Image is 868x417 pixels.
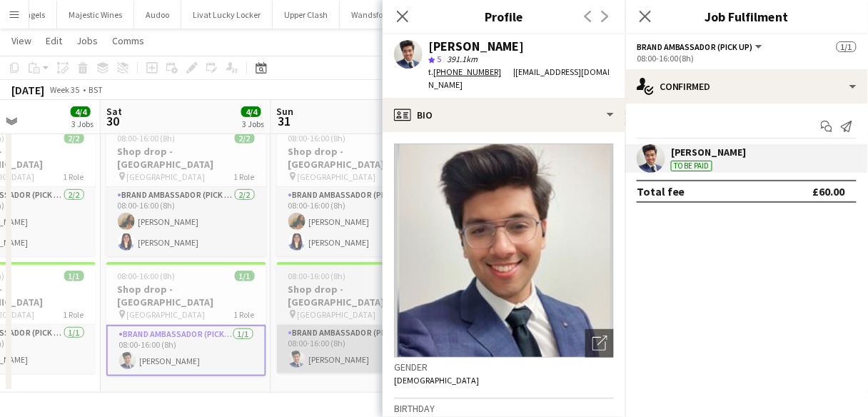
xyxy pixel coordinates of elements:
[277,262,437,373] app-job-card: 08:00-16:00 (8h)1/1Shop drop - [GEOGRAPHIC_DATA] [GEOGRAPHIC_DATA]1 RoleBrand Ambassador (Pick up...
[46,34,62,47] span: Edit
[277,283,437,308] h3: Shop drop - [GEOGRAPHIC_DATA]
[234,309,255,320] span: 1 Role
[241,106,261,117] span: 4/4
[433,66,513,77] a: [PHONE_NUMBER]
[394,361,614,373] h3: Gender
[127,309,206,320] span: [GEOGRAPHIC_DATA]
[298,309,376,320] span: [GEOGRAPHIC_DATA]
[76,34,98,47] span: Jobs
[89,84,103,95] div: BST
[235,133,255,144] span: 2/2
[277,325,437,373] app-card-role: Brand Ambassador (Pick up)1/108:00-16:00 (8h)[PERSON_NAME]
[288,271,346,281] span: 08:00-16:00 (8h)
[106,145,266,171] h3: Shop drop - [GEOGRAPHIC_DATA]
[637,184,685,199] div: Total fee
[64,309,84,320] span: 1 Role
[118,133,176,144] span: 08:00-16:00 (8h)
[671,161,712,171] div: To be paid
[671,146,747,159] div: [PERSON_NAME]
[637,53,857,64] div: 08:00-16:00 (8h)
[64,133,84,144] span: 2/2
[277,124,437,256] app-job-card: 08:00-16:00 (8h)2/2Shop drop - [GEOGRAPHIC_DATA] [GEOGRAPHIC_DATA]1 RoleBrand Ambassador (Pick up...
[71,31,104,50] a: Jobs
[40,31,68,50] a: Edit
[837,41,857,52] span: 1/1
[340,1,418,29] button: Wandsford B2B
[394,144,614,358] img: Crew avatar or photo
[585,329,614,358] div: Open photos pop-in
[242,119,264,129] div: 3 Jobs
[11,83,44,97] div: [DATE]
[428,40,524,53] div: [PERSON_NAME]
[277,187,437,256] app-card-role: Brand Ambassador (Pick up)2/208:00-16:00 (8h)[PERSON_NAME][PERSON_NAME]
[437,54,441,64] span: 5
[118,271,176,281] span: 08:00-16:00 (8h)
[288,133,346,144] span: 08:00-16:00 (8h)
[106,105,122,118] span: Sat
[273,1,340,29] button: Upper Clash
[235,271,255,281] span: 1/1
[383,7,625,26] h3: Profile
[106,124,266,256] app-job-card: 08:00-16:00 (8h)2/2Shop drop - [GEOGRAPHIC_DATA] [GEOGRAPHIC_DATA]1 RoleBrand Ambassador (Pick up...
[57,1,134,29] button: Majestic Wines
[106,187,266,256] app-card-role: Brand Ambassador (Pick up)2/208:00-16:00 (8h)[PERSON_NAME][PERSON_NAME]
[625,7,868,26] h3: Job Fulfilment
[64,171,84,182] span: 1 Role
[104,113,122,129] span: 30
[428,66,513,79] div: t.
[637,41,764,52] button: Brand Ambassador (Pick up)
[11,34,31,47] span: View
[106,325,266,376] app-card-role: Brand Ambassador (Pick up)1/108:00-16:00 (8h)[PERSON_NAME]
[106,31,150,50] a: Comms
[127,171,206,182] span: [GEOGRAPHIC_DATA]
[298,171,376,182] span: [GEOGRAPHIC_DATA]
[71,106,91,117] span: 4/4
[112,34,144,47] span: Comms
[275,113,294,129] span: 31
[106,262,266,376] app-job-card: 08:00-16:00 (8h)1/1Shop drop - [GEOGRAPHIC_DATA] [GEOGRAPHIC_DATA]1 RoleBrand Ambassador (Pick up...
[383,98,625,132] div: Bio
[106,283,266,308] h3: Shop drop - [GEOGRAPHIC_DATA]
[47,84,83,95] span: Week 35
[71,119,94,129] div: 3 Jobs
[625,69,868,104] div: Confirmed
[234,171,255,182] span: 1 Role
[64,271,84,281] span: 1/1
[134,1,181,29] button: Audoo
[6,31,37,50] a: View
[637,41,753,52] span: Brand Ambassador (Pick up)
[394,375,479,386] span: [DEMOGRAPHIC_DATA]
[277,145,437,171] h3: Shop drop - [GEOGRAPHIC_DATA]
[394,402,614,415] h3: Birthday
[813,184,845,199] div: £60.00
[444,54,480,64] span: 391.1km
[277,105,294,118] span: Sun
[181,1,273,29] button: Livat Lucky Locker
[428,66,610,90] span: | [EMAIL_ADDRESS][DOMAIN_NAME]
